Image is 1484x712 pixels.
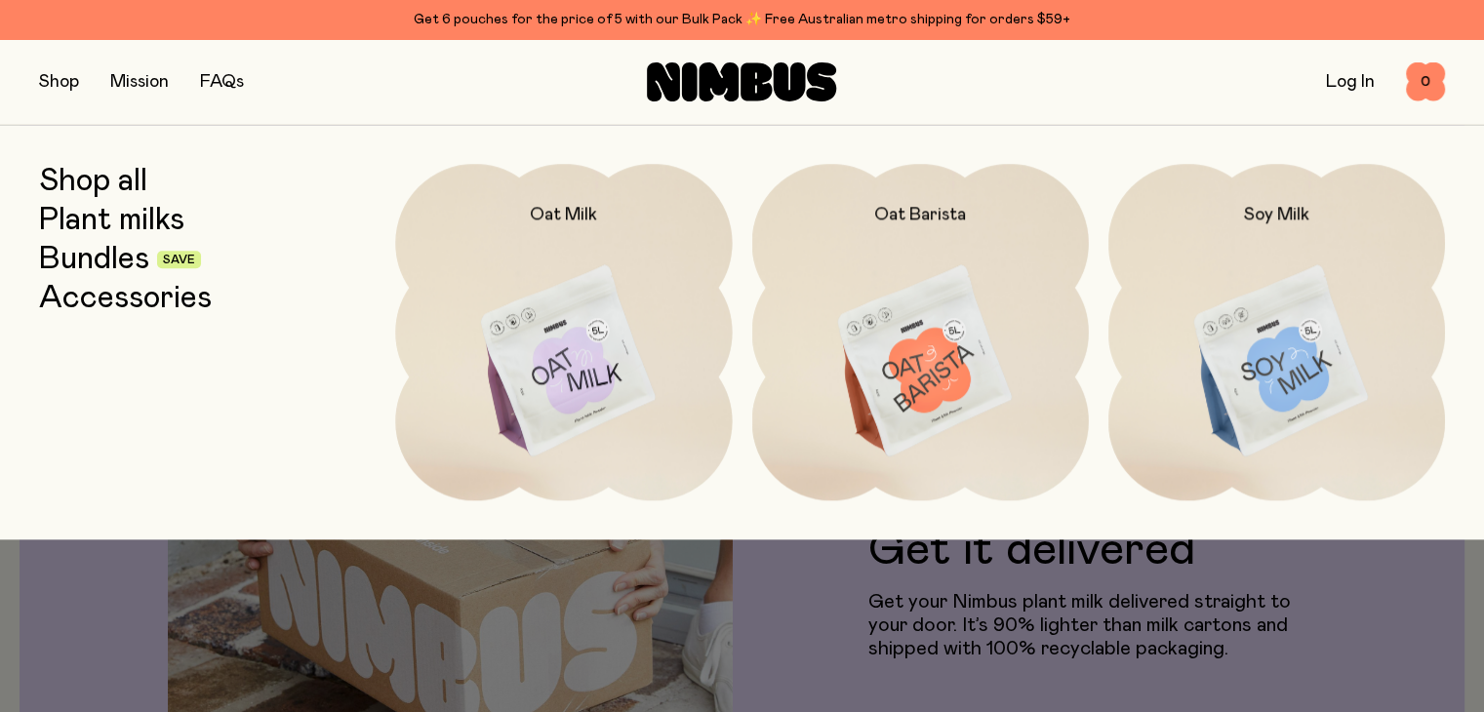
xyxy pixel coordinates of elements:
[1244,203,1309,226] h2: Soy Milk
[39,8,1445,31] div: Get 6 pouches for the price of 5 with our Bulk Pack ✨ Free Australian metro shipping for orders $59+
[1406,62,1445,101] button: 0
[1326,73,1375,91] a: Log In
[39,203,184,238] a: Plant milks
[395,164,732,500] a: Oat Milk
[39,164,147,199] a: Shop all
[39,242,149,277] a: Bundles
[530,203,597,226] h2: Oat Milk
[163,255,195,266] span: Save
[874,203,966,226] h2: Oat Barista
[200,73,244,91] a: FAQs
[39,281,212,316] a: Accessories
[752,164,1089,500] a: Oat Barista
[1108,164,1445,500] a: Soy Milk
[110,73,169,91] a: Mission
